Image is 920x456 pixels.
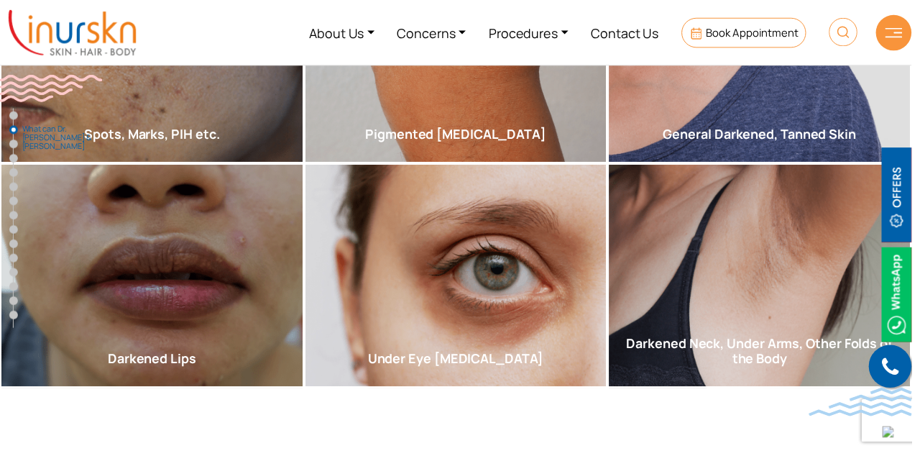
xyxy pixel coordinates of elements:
h2: Darkened Lips [1,355,305,370]
img: inurskn-logo [9,10,137,56]
a: Procedures [482,6,585,60]
a: Whatsappicon [890,288,920,304]
img: up-blue-arrow.svg [891,430,902,442]
h2: Darkened Neck, Under Arms, Other Folds of the Body [615,339,919,370]
img: offerBt [890,149,920,245]
h2: Pigmented [MEDICAL_DATA] [308,128,612,144]
a: Contact Us [585,6,676,60]
h2: General Darkened, Tanned Skin [615,128,919,144]
h2: Spots, Marks, PIH etc. [1,128,305,144]
span: Book Appointment [712,25,806,40]
span: What can Dr. [PERSON_NAME] & [PERSON_NAME] [22,126,94,152]
a: Concerns [390,6,482,60]
a: Book Appointment [688,18,814,48]
img: Whatsappicon [890,250,920,345]
img: hamLine.svg [893,28,911,38]
a: About Us [300,6,390,60]
img: bluewave [816,391,920,420]
a: What can Dr. [PERSON_NAME] & [PERSON_NAME] [9,127,18,135]
h2: Under Eye [MEDICAL_DATA] [308,355,612,370]
img: HeaderSearch [837,18,865,47]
